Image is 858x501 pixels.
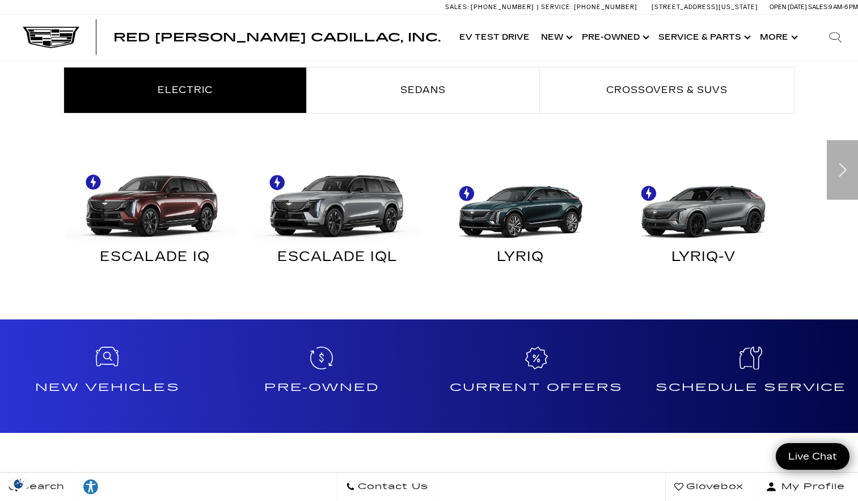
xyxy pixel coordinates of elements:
[429,319,644,433] a: Current Offers
[540,68,794,113] a: Crossovers & SUVs
[355,479,428,495] span: Contact Us
[435,158,607,243] img: LYRIQ
[246,158,429,275] a: ESCALADE IQL ESCALADE IQL
[776,443,849,470] a: Live Chat
[255,252,421,267] div: ESCALADE IQL
[429,158,612,275] a: LYRIQ LYRIQ
[652,3,758,11] a: [STREET_ADDRESS][US_STATE]
[644,319,858,433] a: Schedule Service
[252,158,424,243] img: ESCALADE IQL
[537,4,640,10] a: Service: [PHONE_NUMBER]
[829,3,858,11] span: 9 AM-6 PM
[777,479,845,495] span: My Profile
[434,378,639,397] h4: Current Offers
[64,68,306,113] a: Electric
[64,158,247,275] a: ESCALADE IQ ESCALADE IQ
[754,15,801,60] button: More
[808,3,829,11] span: Sales:
[74,473,108,501] a: Explore your accessibility options
[337,473,437,501] a: Contact Us
[445,4,537,10] a: Sales: [PHONE_NUMBER]
[783,450,843,463] span: Live Chat
[6,478,32,490] section: Click to Open Cookie Consent Modal
[753,473,858,501] button: Open user profile menu
[400,85,446,95] span: Sedans
[653,15,754,60] a: Service & Parts
[574,3,637,11] span: [PHONE_NUMBER]
[66,158,238,243] img: ESCALADE IQ
[648,378,853,397] h4: Schedule Service
[535,15,576,60] a: New
[827,140,858,200] div: Next
[18,479,65,495] span: Search
[6,478,32,490] img: Opt-Out Icon
[612,158,795,275] a: LYRIQ-V LYRIQ-V
[113,31,441,44] span: Red [PERSON_NAME] Cadillac, Inc.
[454,15,535,60] a: EV Test Drive
[541,3,572,11] span: Service:
[72,252,238,267] div: ESCALADE IQ
[471,3,534,11] span: [PHONE_NUMBER]
[576,15,653,60] a: Pre-Owned
[683,479,743,495] span: Glovebox
[158,85,213,95] span: Electric
[113,32,441,43] a: Red [PERSON_NAME] Cadillac, Inc.
[770,3,807,11] span: Open [DATE]
[307,68,539,113] a: Sedans
[5,378,210,397] h4: New Vehicles
[74,478,108,495] div: Explore your accessibility options
[438,252,604,267] div: LYRIQ
[618,158,789,243] img: LYRIQ-V
[23,27,79,48] img: Cadillac Dark Logo with Cadillac White Text
[445,3,469,11] span: Sales:
[219,378,424,397] h4: Pre-Owned
[620,252,787,267] div: LYRIQ-V
[665,473,753,501] a: Glovebox
[606,85,728,95] span: Crossovers & SUVs
[214,319,429,433] a: Pre-Owned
